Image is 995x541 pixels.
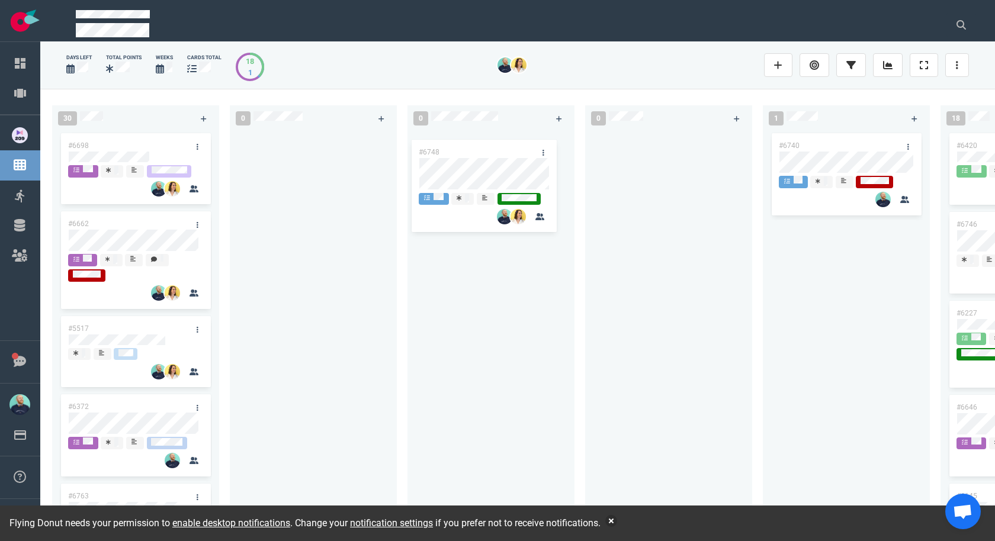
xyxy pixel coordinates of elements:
img: 26 [151,364,166,379]
div: Ouvrir le chat [945,494,981,529]
img: 26 [165,285,180,301]
div: cards total [187,54,222,62]
img: 26 [497,57,513,73]
a: #6646 [957,403,977,411]
a: #6227 [957,309,977,317]
a: enable desktop notifications [172,517,290,529]
a: #6698 [68,141,89,150]
div: Total Points [106,54,142,62]
img: 26 [875,192,891,207]
span: . Change your if you prefer not to receive notifications. [290,517,601,529]
img: 26 [165,453,180,468]
div: 18 [246,56,254,67]
img: 26 [511,57,527,73]
span: 1 [769,111,784,125]
a: #5517 [68,324,89,333]
span: 0 [413,111,428,125]
a: #6763 [68,492,89,500]
a: #6420 [957,141,977,150]
a: #6740 [779,141,800,150]
img: 26 [151,181,166,197]
div: 1 [246,67,254,78]
img: 26 [151,285,166,301]
a: notification settings [350,517,433,529]
span: 0 [236,111,251,125]
a: #6746 [957,220,977,228]
span: 30 [58,111,77,125]
div: Weeks [156,54,173,62]
a: #6662 [68,220,89,228]
img: 26 [165,181,180,197]
span: Flying Donut needs your permission to [9,517,290,529]
img: 26 [165,364,180,379]
a: #6645 [957,492,977,500]
a: #6372 [68,402,89,411]
span: 18 [946,111,965,125]
span: 0 [591,111,606,125]
div: days left [66,54,92,62]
